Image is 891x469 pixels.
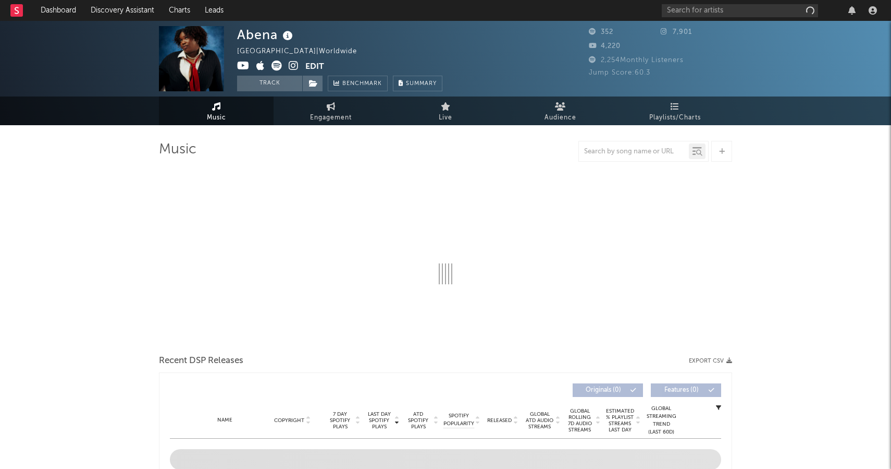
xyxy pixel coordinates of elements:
span: Live [439,112,452,124]
span: Benchmark [342,78,382,90]
input: Search by song name or URL [579,148,689,156]
div: Global Streaming Trend (Last 60D) [646,405,677,436]
span: 352 [589,29,613,35]
span: 4,220 [589,43,621,50]
span: Copyright [274,417,304,424]
span: ATD Spotify Plays [404,411,432,430]
span: 2,254 Monthly Listeners [589,57,684,64]
span: 7 Day Spotify Plays [326,411,354,430]
a: Engagement [274,97,388,125]
span: Engagement [310,112,352,124]
span: Features ( 0 ) [658,387,706,393]
div: Name [191,416,259,424]
a: Music [159,97,274,125]
span: Recent DSP Releases [159,355,243,367]
span: Jump Score: 60.3 [589,69,650,76]
span: Music [207,112,226,124]
input: Search for artists [662,4,818,17]
span: Originals ( 0 ) [579,387,627,393]
div: [GEOGRAPHIC_DATA] | Worldwide [237,45,369,58]
button: Track [237,76,302,91]
span: Spotify Popularity [443,412,474,428]
button: Originals(0) [573,383,643,397]
div: Abena [237,26,295,43]
span: Global Rolling 7D Audio Streams [565,408,594,433]
a: Benchmark [328,76,388,91]
span: Global ATD Audio Streams [525,411,554,430]
span: Playlists/Charts [649,112,701,124]
span: Audience [544,112,576,124]
button: Features(0) [651,383,721,397]
button: Export CSV [689,358,732,364]
span: Last Day Spotify Plays [365,411,393,430]
span: Summary [406,81,437,87]
span: 7,901 [661,29,692,35]
a: Playlists/Charts [617,97,732,125]
button: Edit [305,61,324,74]
a: Audience [503,97,617,125]
span: Released [487,417,512,424]
a: Live [388,97,503,125]
button: Summary [393,76,442,91]
span: Estimated % Playlist Streams Last Day [605,408,634,433]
